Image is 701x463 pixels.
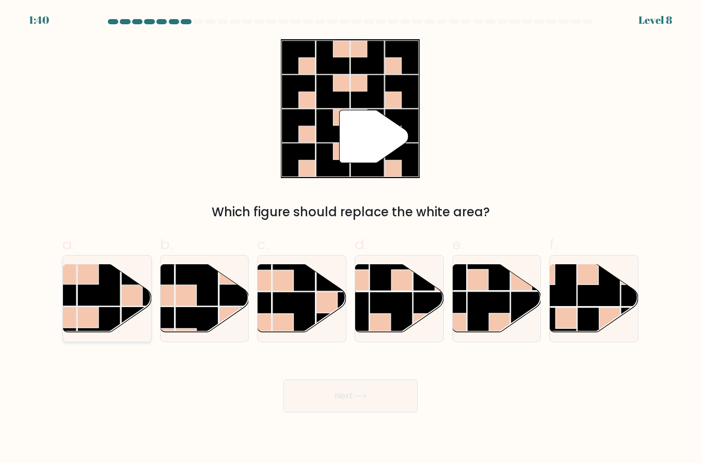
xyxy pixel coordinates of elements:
div: Which figure should replace the white area? [69,203,632,221]
g: " [340,110,409,163]
span: e. [452,234,464,254]
span: f. [549,234,556,254]
span: a. [62,234,75,254]
div: 1:40 [29,12,49,28]
button: Next [283,379,418,412]
span: c. [257,234,268,254]
div: Level 8 [639,12,672,28]
span: b. [160,234,172,254]
span: d. [355,234,367,254]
